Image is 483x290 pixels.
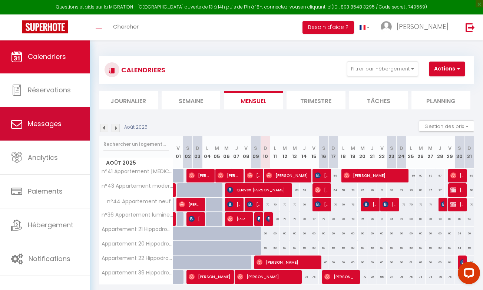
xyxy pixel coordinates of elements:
abbr: D [196,145,199,152]
div: 80 [406,212,416,226]
div: 75 [358,183,367,197]
th: 12 [280,136,290,169]
abbr: V [312,145,315,152]
abbr: S [254,145,257,152]
abbr: M [292,145,297,152]
th: 01 [173,136,183,169]
div: 70 [328,212,338,226]
div: 60 [261,227,270,240]
div: 71 [426,198,435,211]
abbr: V [380,145,384,152]
span: Queven [PERSON_NAME] [227,183,288,197]
th: 03 [193,136,202,169]
div: 70 [270,212,280,226]
div: 89 [454,212,464,226]
abbr: M [428,145,433,152]
div: 79 [406,183,416,197]
span: [PERSON_NAME] [266,168,308,182]
span: [PERSON_NAME] [441,197,444,211]
span: Appartement 20 Hippodrome entrée 223 [100,241,175,247]
div: 60 [445,241,454,255]
div: 60 [464,227,474,240]
div: 70 [300,212,309,226]
span: n°44 Appartement neuf [100,198,173,206]
button: Gestion des prix [419,121,474,132]
div: 60 [290,183,300,197]
div: 70 [280,198,290,211]
abbr: S [390,145,393,152]
th: 08 [241,136,251,169]
div: 87 [387,270,396,284]
abbr: D [264,145,267,152]
div: 60 [387,256,396,269]
span: [PERSON_NAME] [227,212,250,226]
abbr: L [274,145,276,152]
li: Trimestre [287,91,345,109]
abbr: J [439,145,441,152]
a: Chercher [107,14,144,40]
div: 77 [309,212,319,226]
div: 89 [406,169,416,182]
div: 60 [387,227,396,240]
div: 60 [435,241,445,255]
abbr: L [342,145,344,152]
th: 28 [435,136,445,169]
div: 60 [377,227,387,240]
th: 02 [183,136,193,169]
div: 77 [435,183,445,197]
abbr: J [235,145,238,152]
div: 85 [464,169,474,182]
div: 60 [300,227,309,240]
span: [PERSON_NAME] [218,168,240,182]
div: 60 [290,227,300,240]
div: 60 [416,241,426,255]
abbr: M [215,145,219,152]
abbr: D [331,145,335,152]
span: Août 2025 [99,158,173,168]
div: 60 [387,241,396,255]
th: 22 [377,136,387,169]
div: 60 [464,183,474,197]
div: 73 [348,198,358,211]
div: 60 [426,227,435,240]
span: [PERSON_NAME] [397,22,449,31]
div: 70 [328,198,338,211]
a: ... [PERSON_NAME] [375,14,458,40]
span: [PERSON_NAME] [189,212,202,226]
div: 75 [426,270,435,284]
div: 83 [387,183,396,197]
div: 78 [435,212,445,226]
div: 60 [367,241,377,255]
div: 60 [348,227,358,240]
a: [PERSON_NAME] [171,212,174,226]
span: [PERSON_NAME] [247,197,260,211]
div: 60 [445,227,454,240]
p: Août 2025 [124,124,148,131]
span: [PERSON_NAME] [315,183,328,197]
div: 60 [367,256,377,269]
iframe: LiveChat chat widget [452,259,483,290]
div: 81 [377,212,387,226]
div: 60 [319,241,328,255]
span: [PERSON_NAME] [450,183,463,197]
th: 29 [445,136,454,169]
div: 80 [367,270,377,284]
abbr: M [282,145,287,152]
th: 27 [426,136,435,169]
th: 31 [464,136,474,169]
abbr: L [206,145,208,152]
span: [PERSON_NAME] [315,168,328,182]
div: 70 [338,212,348,226]
div: 60 [464,256,474,269]
div: 68 [338,183,348,197]
div: 60 [270,241,280,255]
div: 63 [300,183,309,197]
li: Planning [411,91,470,109]
li: Mensuel [224,91,283,109]
div: 76 [396,270,406,284]
div: 60 [338,227,348,240]
div: 83 [445,212,454,226]
th: 25 [406,136,416,169]
th: 05 [212,136,222,169]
